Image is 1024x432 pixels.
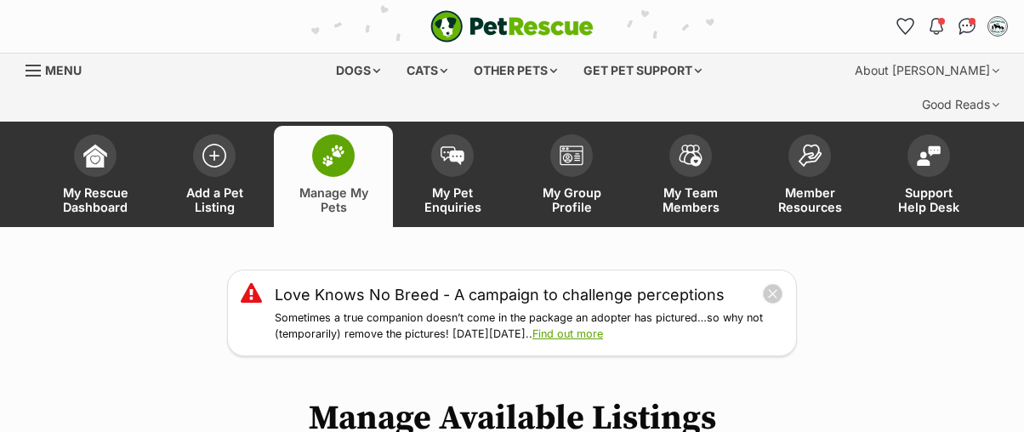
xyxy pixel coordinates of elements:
p: Sometimes a true companion doesn’t come in the package an adopter has pictured…so why not (tempor... [275,310,783,343]
span: Add a Pet Listing [176,185,253,214]
a: My Rescue Dashboard [36,126,155,227]
ul: Account quick links [892,13,1011,40]
a: Conversations [953,13,981,40]
img: chat-41dd97257d64d25036548639549fe6c8038ab92f7586957e7f3b1b290dea8141.svg [959,18,976,35]
a: Find out more [532,327,603,340]
img: logo-e224e6f780fb5917bec1dbf3a21bbac754714ae5b6737aabdf751b685950b380.svg [430,10,594,43]
span: Manage My Pets [295,185,372,214]
img: add-pet-listing-icon-0afa8454b4691262ce3f59096e99ab1cd57d4a30225e0717b998d2c9b9846f56.svg [202,144,226,168]
button: My account [984,13,1011,40]
div: Dogs [324,54,392,88]
a: Member Resources [750,126,869,227]
img: group-profile-icon-3fa3cf56718a62981997c0bc7e787c4b2cf8bcc04b72c1350f741eb67cf2f40e.svg [560,145,583,166]
button: close [762,283,783,304]
a: Manage My Pets [274,126,393,227]
span: My Team Members [652,185,729,214]
span: Support Help Desk [890,185,967,214]
img: manage-my-pets-icon-02211641906a0b7f246fdf0571729dbe1e7629f14944591b6c1af311fb30b64b.svg [321,145,345,167]
a: My Group Profile [512,126,631,227]
img: pet-enquiries-icon-7e3ad2cf08bfb03b45e93fb7055b45f3efa6380592205ae92323e6603595dc1f.svg [441,146,464,165]
a: My Pet Enquiries [393,126,512,227]
div: Cats [395,54,459,88]
span: My Pet Enquiries [414,185,491,214]
a: My Team Members [631,126,750,227]
a: Love Knows No Breed - A campaign to challenge perceptions [275,283,725,306]
div: Other pets [462,54,569,88]
span: My Group Profile [533,185,610,214]
img: team-members-icon-5396bd8760b3fe7c0b43da4ab00e1e3bb1a5d9ba89233759b79545d2d3fc5d0d.svg [679,145,703,167]
a: Favourites [892,13,919,40]
button: Notifications [923,13,950,40]
img: Kerry & Linda profile pic [989,18,1006,35]
img: notifications-46538b983faf8c2785f20acdc204bb7945ddae34d4c08c2a6579f10ce5e182be.svg [930,18,943,35]
a: PetRescue [430,10,594,43]
a: Add a Pet Listing [155,126,274,227]
div: Get pet support [572,54,714,88]
img: member-resources-icon-8e73f808a243e03378d46382f2149f9095a855e16c252ad45f914b54edf8863c.svg [798,144,822,167]
span: Member Resources [771,185,848,214]
div: About [PERSON_NAME] [843,54,1011,88]
span: Menu [45,63,82,77]
img: dashboard-icon-eb2f2d2d3e046f16d808141f083e7271f6b2e854fb5c12c21221c1fb7104beca.svg [83,144,107,168]
img: help-desk-icon-fdf02630f3aa405de69fd3d07c3f3aa587a6932b1a1747fa1d2bba05be0121f9.svg [917,145,941,166]
a: Menu [26,54,94,84]
div: Good Reads [910,88,1011,122]
span: My Rescue Dashboard [57,185,134,214]
a: Support Help Desk [869,126,988,227]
